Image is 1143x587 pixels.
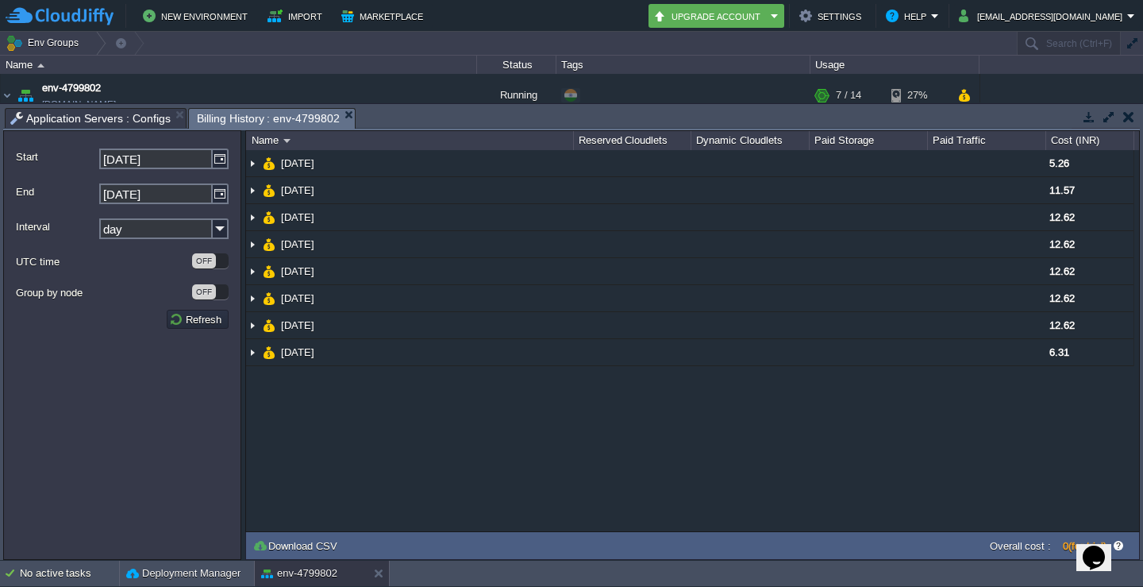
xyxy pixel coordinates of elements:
a: [DATE] [279,292,317,305]
div: Dynamic Cloudlets [692,131,809,150]
label: UTC time [16,253,190,270]
div: Reserved Cloudlets [575,131,691,150]
img: AMDAwAAAACH5BAEAAAAALAAAAAABAAEAAAICRAEAOw== [263,204,275,230]
a: env-4799802 [42,80,101,96]
img: AMDAwAAAACH5BAEAAAAALAAAAAABAAEAAAICRAEAOw== [263,258,275,284]
img: AMDAwAAAACH5BAEAAAAALAAAAAABAAEAAAICRAEAOw== [246,312,259,338]
button: [EMAIL_ADDRESS][DOMAIN_NAME] [959,6,1127,25]
img: AMDAwAAAACH5BAEAAAAALAAAAAABAAEAAAICRAEAOw== [246,231,259,257]
button: Import [267,6,327,25]
button: Env Groups [6,32,84,54]
img: AMDAwAAAACH5BAEAAAAALAAAAAABAAEAAAICRAEAOw== [263,177,275,203]
button: Refresh [169,312,226,326]
img: AMDAwAAAACH5BAEAAAAALAAAAAABAAEAAAICRAEAOw== [14,74,37,117]
span: 12.62 [1049,211,1075,223]
img: AMDAwAAAACH5BAEAAAAALAAAAAABAAEAAAICRAEAOw== [263,312,275,338]
div: Tags [557,56,810,74]
div: Name [2,56,476,74]
a: [DOMAIN_NAME] [42,96,116,112]
button: Marketplace [341,6,428,25]
label: Interval [16,218,98,235]
button: Help [886,6,931,25]
span: 5.26 [1049,157,1069,169]
span: 11.57 [1049,184,1075,196]
span: 6.31 [1049,346,1069,358]
label: Start [16,149,98,165]
button: Deployment Manager [126,566,241,581]
div: No active tasks [20,561,119,586]
label: Overall cost : [990,540,1052,552]
a: [DATE] [279,210,317,224]
a: [DATE] [279,319,317,332]
iframe: chat widget [1076,523,1127,571]
span: 12.62 [1049,238,1075,250]
img: AMDAwAAAACH5BAEAAAAALAAAAAABAAEAAAICRAEAOw== [263,285,275,311]
div: 7 / 14 [836,74,861,117]
div: Cost (INR) [1047,131,1133,150]
div: Running [477,74,556,117]
img: AMDAwAAAACH5BAEAAAAALAAAAAABAAEAAAICRAEAOw== [1,74,13,117]
div: Name [248,131,573,150]
img: AMDAwAAAACH5BAEAAAAALAAAAAABAAEAAAICRAEAOw== [246,258,259,284]
span: 12.62 [1049,292,1075,304]
button: Download CSV [252,539,342,553]
div: OFF [192,284,216,299]
div: Paid Storage [810,131,927,150]
a: [DATE] [279,265,317,278]
span: Billing History : env-4799802 [197,109,340,129]
img: AMDAwAAAACH5BAEAAAAALAAAAAABAAEAAAICRAEAOw== [246,150,259,176]
div: OFF [192,253,216,268]
a: [DATE] [279,238,317,251]
a: [DATE] [279,346,317,359]
span: 12.62 [1049,319,1075,331]
div: Status [478,56,556,74]
a: [DATE] [279,156,317,170]
img: AMDAwAAAACH5BAEAAAAALAAAAAABAAEAAAICRAEAOw== [263,150,275,176]
span: Application Servers : Configs [10,109,171,128]
span: 12.62 [1049,265,1075,277]
button: env-4799802 [261,566,337,581]
img: AMDAwAAAACH5BAEAAAAALAAAAAABAAEAAAICRAEAOw== [246,339,259,365]
button: Settings [799,6,866,25]
img: AMDAwAAAACH5BAEAAAAALAAAAAABAAEAAAICRAEAOw== [263,231,275,257]
a: [DATE] [279,183,317,197]
div: Paid Traffic [929,131,1045,150]
span: (for trial) [1068,540,1106,552]
div: 27% [891,74,943,117]
img: AMDAwAAAACH5BAEAAAAALAAAAAABAAEAAAICRAEAOw== [246,177,259,203]
label: End [16,183,98,200]
button: New Environment [143,6,252,25]
img: AMDAwAAAACH5BAEAAAAALAAAAAABAAEAAAICRAEAOw== [246,204,259,230]
label: 0 [1063,540,1106,552]
img: AMDAwAAAACH5BAEAAAAALAAAAAABAAEAAAICRAEAOw== [37,64,44,68]
label: Group by node [16,284,190,301]
img: AMDAwAAAACH5BAEAAAAALAAAAAABAAEAAAICRAEAOw== [263,339,275,365]
img: AMDAwAAAACH5BAEAAAAALAAAAAABAAEAAAICRAEAOw== [246,285,259,311]
div: Usage [811,56,979,74]
img: CloudJiffy [6,6,114,26]
img: AMDAwAAAACH5BAEAAAAALAAAAAABAAEAAAICRAEAOw== [283,139,291,143]
button: Upgrade Account [653,6,766,25]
